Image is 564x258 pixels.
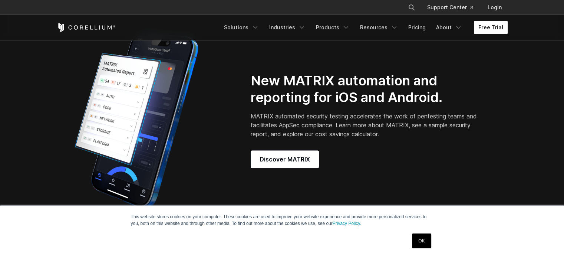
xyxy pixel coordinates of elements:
a: Solutions [220,21,263,34]
a: Corellium Home [57,23,116,32]
a: About [432,21,466,34]
a: Support Center [421,1,479,14]
a: Pricing [404,21,430,34]
h2: New MATRIX automation and reporting for iOS and Android. [251,72,479,106]
a: Free Trial [474,21,508,34]
a: OK [412,233,431,248]
button: Search [405,1,418,14]
a: Products [311,21,354,34]
a: Industries [265,21,310,34]
a: Resources [356,21,402,34]
a: Privacy Policy. [333,221,361,226]
div: Navigation Menu [220,21,508,34]
div: Navigation Menu [399,1,508,14]
img: Corellium_MATRIX_Hero_1_1x [57,28,216,213]
p: MATRIX automated security testing accelerates the work of pentesting teams and facilitates AppSec... [251,112,479,138]
span: Discover MATRIX [260,155,310,164]
a: Login [482,1,508,14]
a: Discover MATRIX [251,150,319,168]
p: This website stores cookies on your computer. These cookies are used to improve your website expe... [131,213,433,227]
